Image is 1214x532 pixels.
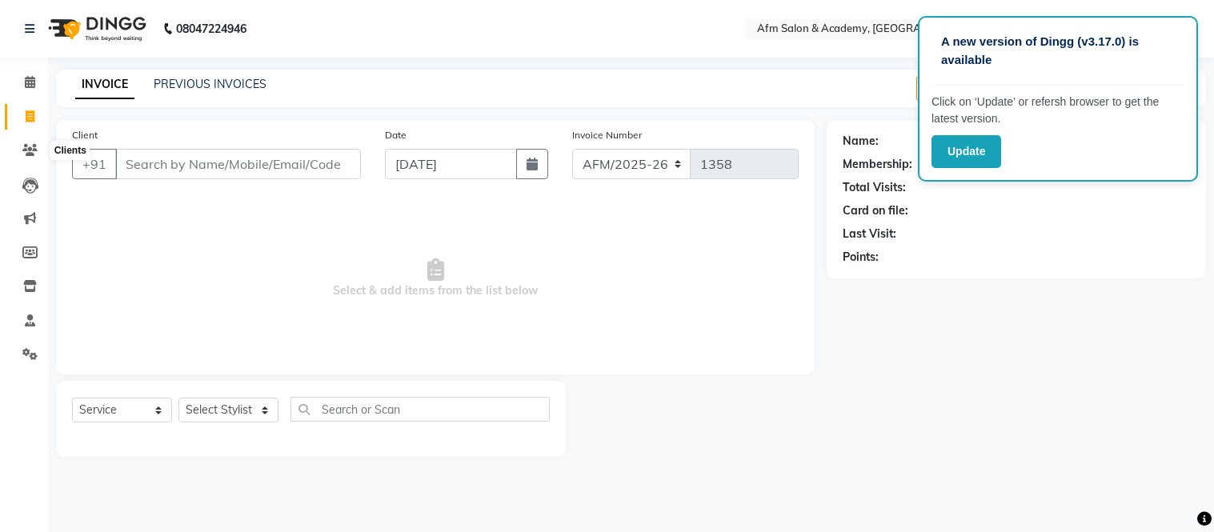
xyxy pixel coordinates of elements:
[941,33,1175,69] p: A new version of Dingg (v3.17.0) is available
[843,179,906,196] div: Total Visits:
[843,156,912,173] div: Membership:
[843,133,879,150] div: Name:
[290,397,550,422] input: Search or Scan
[176,6,246,51] b: 08047224946
[50,142,90,161] div: Clients
[75,70,134,99] a: INVOICE
[41,6,150,51] img: logo
[932,135,1001,168] button: Update
[72,149,117,179] button: +91
[72,198,799,358] span: Select & add items from the list below
[843,202,908,219] div: Card on file:
[932,94,1184,127] p: Click on ‘Update’ or refersh browser to get the latest version.
[572,128,642,142] label: Invoice Number
[843,249,879,266] div: Points:
[843,226,896,242] div: Last Visit:
[115,149,361,179] input: Search by Name/Mobile/Email/Code
[385,128,407,142] label: Date
[72,128,98,142] label: Client
[916,76,1008,101] button: Create New
[154,77,266,91] a: PREVIOUS INVOICES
